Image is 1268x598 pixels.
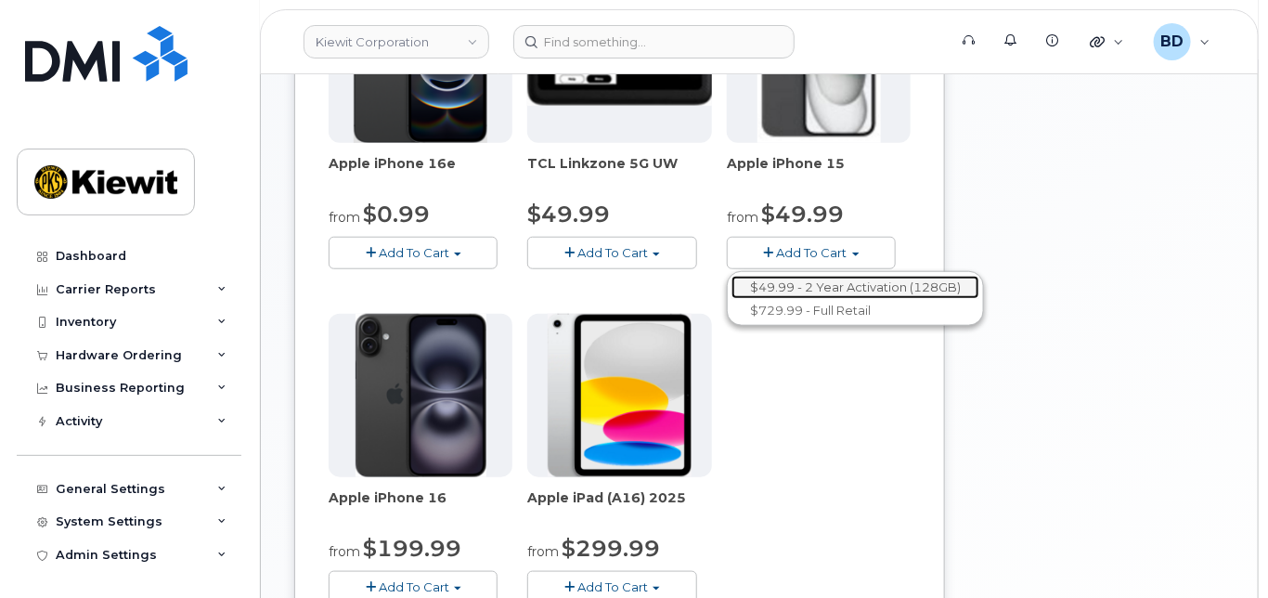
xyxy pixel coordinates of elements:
[727,154,911,191] div: Apple iPhone 15
[1077,23,1137,60] div: Quicklinks
[379,245,449,260] span: Add To Cart
[304,25,489,58] a: Kiewit Corporation
[329,209,360,226] small: from
[562,535,660,562] span: $299.99
[527,154,711,191] div: TCL Linkzone 5G UW
[1160,31,1184,53] span: BD
[527,237,696,269] button: Add To Cart
[577,579,648,594] span: Add To Cart
[761,201,844,227] span: $49.99
[363,535,461,562] span: $199.99
[527,543,559,560] small: from
[731,299,979,322] a: $729.99 - Full Retail
[329,154,512,191] div: Apple iPhone 16e
[727,209,758,226] small: from
[329,237,498,269] button: Add To Cart
[527,488,711,526] div: Apple iPad (A16) 2025
[548,314,692,477] img: ipad_11.png
[329,543,360,560] small: from
[1141,23,1223,60] div: Barbara Dye
[727,237,896,269] button: Add To Cart
[1187,517,1254,584] iframe: Messenger Launcher
[363,201,430,227] span: $0.99
[731,276,979,299] a: $49.99 - 2 Year Activation (128GB)
[527,201,610,227] span: $49.99
[329,488,512,526] div: Apple iPhone 16
[777,245,847,260] span: Add To Cart
[356,314,486,477] img: iphone_16_plus.png
[379,579,449,594] span: Add To Cart
[513,25,795,58] input: Find something...
[577,245,648,260] span: Add To Cart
